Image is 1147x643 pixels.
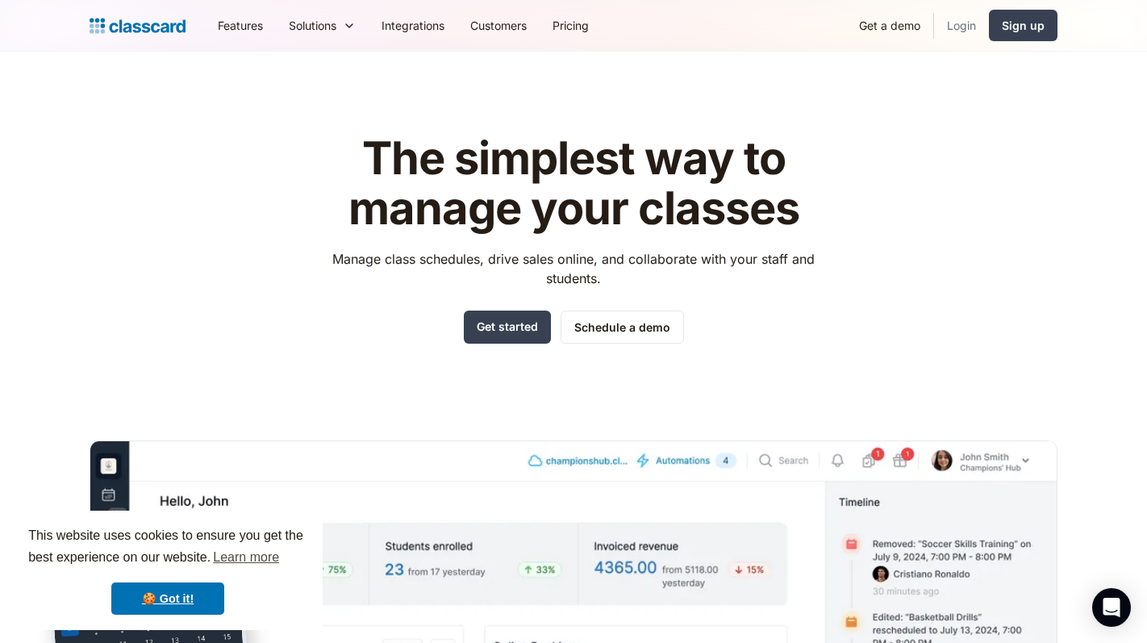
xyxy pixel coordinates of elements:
[989,10,1057,41] a: Sign up
[289,17,336,34] div: Solutions
[1002,17,1045,34] div: Sign up
[13,511,323,630] div: cookieconsent
[561,311,684,344] a: Schedule a demo
[28,526,307,570] span: This website uses cookies to ensure you get the best experience on our website.
[846,7,933,44] a: Get a demo
[464,311,551,344] a: Get started
[318,249,830,288] p: Manage class schedules, drive sales online, and collaborate with your staff and students.
[318,134,830,233] h1: The simplest way to manage your classes
[90,15,186,37] a: home
[1092,588,1131,627] div: Open Intercom Messenger
[276,7,369,44] div: Solutions
[457,7,540,44] a: Customers
[369,7,457,44] a: Integrations
[111,582,224,615] a: dismiss cookie message
[540,7,602,44] a: Pricing
[934,7,989,44] a: Login
[211,545,282,570] a: learn more about cookies
[205,7,276,44] a: Features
